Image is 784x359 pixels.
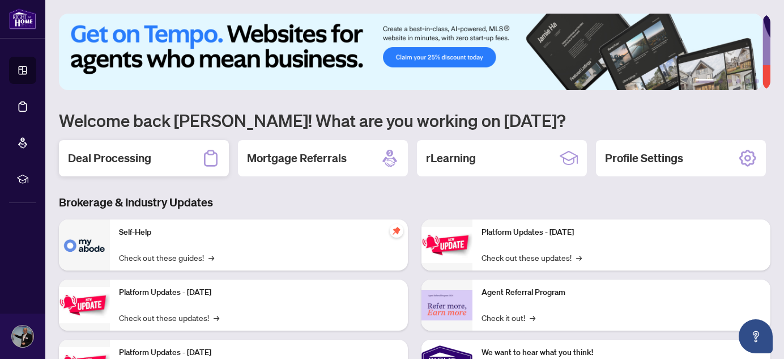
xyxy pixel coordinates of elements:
img: Slide 0 [59,14,762,90]
h2: Deal Processing [68,150,151,166]
a: Check out these updates!→ [482,251,582,264]
p: Agent Referral Program [482,286,761,299]
img: Profile Icon [12,326,33,347]
button: 6 [755,79,759,83]
a: Check out these updates!→ [119,311,219,324]
img: Platform Updates - September 16, 2025 [59,287,110,323]
a: Check out these guides!→ [119,251,214,264]
p: Platform Updates - [DATE] [482,226,761,239]
h2: Profile Settings [605,150,683,166]
span: → [576,251,582,264]
h2: rLearning [426,150,476,166]
span: → [208,251,214,264]
button: 4 [736,79,741,83]
img: logo [9,9,36,29]
button: 1 [696,79,714,83]
p: Platform Updates - [DATE] [119,347,399,359]
button: 3 [727,79,732,83]
img: Agent Referral Program [421,290,472,321]
span: → [214,311,219,324]
img: Platform Updates - June 23, 2025 [421,227,472,263]
h2: Mortgage Referrals [247,150,347,166]
p: Self-Help [119,226,399,239]
h3: Brokerage & Industry Updates [59,195,770,210]
button: 2 [718,79,723,83]
span: → [530,311,535,324]
button: Open asap [739,319,773,353]
span: pushpin [390,224,403,238]
p: We want to hear what you think! [482,347,761,359]
img: Self-Help [59,219,110,271]
a: Check it out!→ [482,311,535,324]
p: Platform Updates - [DATE] [119,286,399,299]
button: 5 [745,79,750,83]
h1: Welcome back [PERSON_NAME]! What are you working on [DATE]? [59,109,770,131]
